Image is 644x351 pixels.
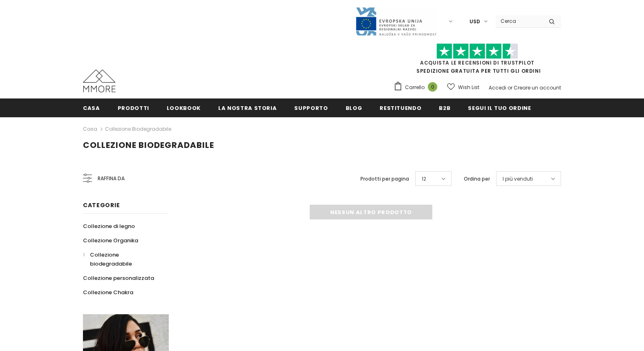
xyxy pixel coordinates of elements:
[422,175,426,183] span: 12
[489,84,506,91] a: Accedi
[439,104,450,112] span: B2B
[346,98,362,117] a: Blog
[394,81,441,94] a: Carrello 0
[355,7,437,36] img: Javni Razpis
[167,98,201,117] a: Lookbook
[218,98,277,117] a: La nostra storia
[468,104,531,112] span: Segui il tuo ordine
[405,83,425,92] span: Carrello
[83,285,133,300] a: Collezione Chakra
[167,104,201,112] span: Lookbook
[394,47,561,74] span: SPEDIZIONE GRATUITA PER TUTTI GLI ORDINI
[90,251,132,268] span: Collezione biodegradabile
[380,98,421,117] a: Restituendo
[439,98,450,117] a: B2B
[458,83,479,92] span: Wish List
[83,248,160,271] a: Collezione biodegradabile
[294,104,328,112] span: supporto
[436,43,518,59] img: Fidati di Pilot Stars
[83,201,120,209] span: Categorie
[83,237,138,244] span: Collezione Organika
[508,84,512,91] span: or
[496,15,543,27] input: Search Site
[470,18,480,26] span: USD
[447,80,479,94] a: Wish List
[83,233,138,248] a: Collezione Organika
[468,98,531,117] a: Segui il tuo ordine
[83,271,154,285] a: Collezione personalizzata
[98,174,125,183] span: Raffina da
[360,175,409,183] label: Prodotti per pagina
[514,84,561,91] a: Creare un account
[464,175,490,183] label: Ordina per
[83,104,100,112] span: Casa
[218,104,277,112] span: La nostra storia
[428,82,437,92] span: 0
[503,175,533,183] span: I più venduti
[83,219,135,233] a: Collezione di legno
[420,59,534,66] a: Acquista le recensioni di TrustPilot
[83,222,135,230] span: Collezione di legno
[83,124,97,134] a: Casa
[83,98,100,117] a: Casa
[83,288,133,296] span: Collezione Chakra
[83,69,116,92] img: Casi MMORE
[380,104,421,112] span: Restituendo
[346,104,362,112] span: Blog
[118,98,149,117] a: Prodotti
[294,98,328,117] a: supporto
[355,18,437,25] a: Javni Razpis
[118,104,149,112] span: Prodotti
[83,274,154,282] span: Collezione personalizzata
[105,125,171,132] a: Collezione biodegradabile
[83,139,214,151] span: Collezione biodegradabile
